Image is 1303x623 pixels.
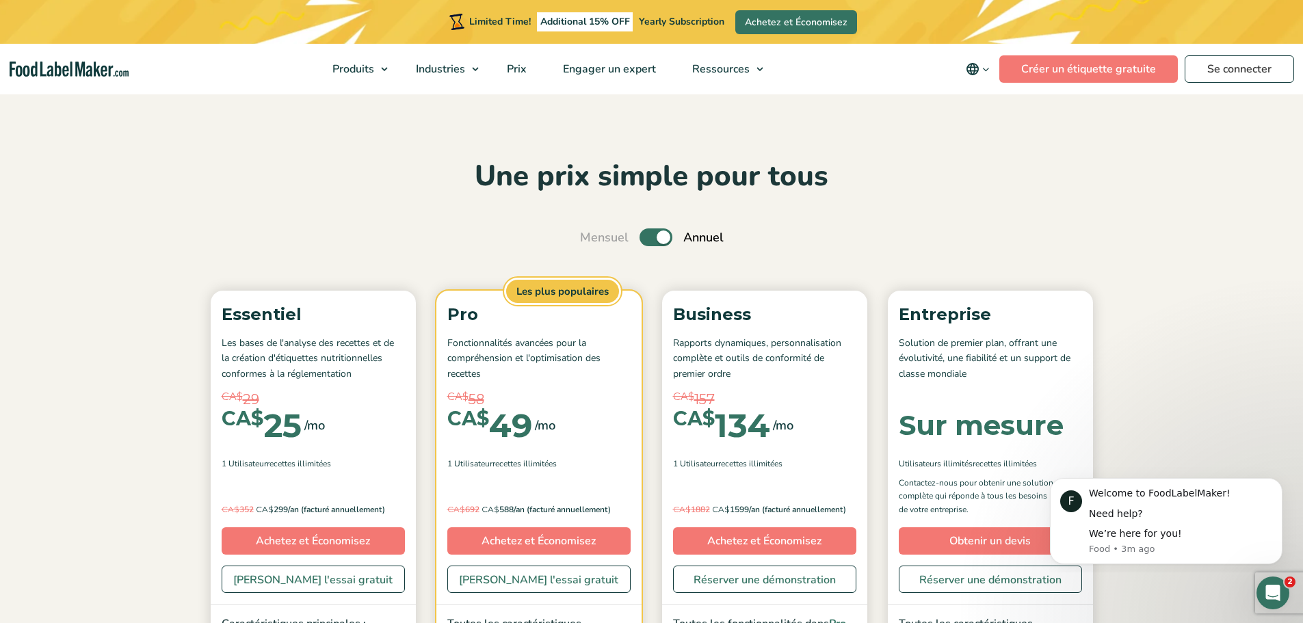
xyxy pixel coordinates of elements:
span: CA$ [673,409,715,429]
span: Engager un expert [559,62,657,77]
p: Entreprise [899,302,1082,328]
span: /mo [304,416,325,435]
span: 1 Utilisateur [222,458,267,470]
span: Recettes illimitées [267,458,331,470]
p: Solution de premier plan, offrant une évolutivité, une fiabilité et un support de classe mondiale [899,336,1082,382]
span: CA$ [256,504,274,514]
a: Prix [489,44,542,94]
span: 1 Utilisateur [447,458,492,470]
p: Rapports dynamiques, personnalisation complète et outils de conformité de premier ordre [673,336,856,382]
iframe: Intercom notifications message [1029,466,1303,572]
div: 25 [222,409,302,442]
iframe: Intercom live chat [1256,576,1289,609]
span: 1 Utilisateur [673,458,718,470]
a: Réserver une démonstration [673,566,856,593]
span: Mensuel [580,228,629,247]
a: Ressources [674,44,770,94]
p: Essentiel [222,302,405,328]
p: Pro [447,302,631,328]
span: /mo [535,416,555,435]
div: 134 [673,409,770,442]
div: Sur mesure [899,412,1064,439]
a: Achetez et Économisez [222,527,405,555]
span: 2 [1285,576,1295,587]
span: Utilisateurs illimités [899,458,973,470]
a: [PERSON_NAME] l'essai gratuit [222,566,405,593]
span: Prix [503,62,528,77]
span: CA$ [222,504,239,514]
span: CA$ [222,409,263,429]
span: CA$ [222,389,243,405]
span: /mo [773,416,793,435]
span: CA$ [447,504,465,514]
span: Additional 15% OFF [537,12,633,31]
span: CA$ [712,504,730,514]
label: Toggle [640,228,672,246]
span: CA$ [447,389,469,405]
div: 49 [447,409,532,442]
span: Ressources [688,62,751,77]
del: 1882 [673,504,710,515]
a: Achetez et Économisez [735,10,857,34]
del: 692 [447,504,479,515]
span: CA$ [673,389,694,405]
a: Créer un étiquette gratuite [999,55,1178,83]
span: Produits [328,62,376,77]
p: Contactez-nous pour obtenir une solution complète qui réponde à tous les besoins de votre entrepr... [899,477,1056,516]
a: [PERSON_NAME] l'essai gratuit [447,566,631,593]
p: Business [673,302,856,328]
span: CA$ [482,504,499,514]
h2: Une prix simple pour tous [204,158,1100,196]
a: Achetez et Économisez [673,527,856,555]
a: Produits [315,44,395,94]
a: Engager un expert [545,44,671,94]
span: Annuel [683,228,724,247]
p: 299/an (facturé annuellement) [222,503,405,516]
a: Réserver une démonstration [899,566,1082,593]
a: Se connecter [1185,55,1294,83]
span: Recettes illimitées [718,458,782,470]
span: Limited Time! [469,15,531,28]
span: Industries [412,62,466,77]
p: 1599/an (facturé annuellement) [673,503,856,516]
span: CA$ [447,409,489,429]
a: Industries [398,44,486,94]
span: 58 [469,389,484,410]
p: 588/an (facturé annuellement) [447,503,631,516]
span: Les plus populaires [504,278,621,306]
p: Les bases de l'analyse des recettes et de la création d'étiquettes nutritionnelles conformes à la... [222,336,405,382]
span: Recettes illimitées [973,458,1037,470]
span: 29 [243,389,259,410]
span: CA$ [673,504,691,514]
span: Recettes illimitées [492,458,557,470]
a: Achetez et Économisez [447,527,631,555]
del: 352 [222,504,254,515]
span: Yearly Subscription [639,15,724,28]
span: 157 [694,389,715,410]
p: Fonctionnalités avancées pour la compréhension et l'optimisation des recettes [447,336,631,382]
a: Obtenir un devis [899,527,1082,555]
